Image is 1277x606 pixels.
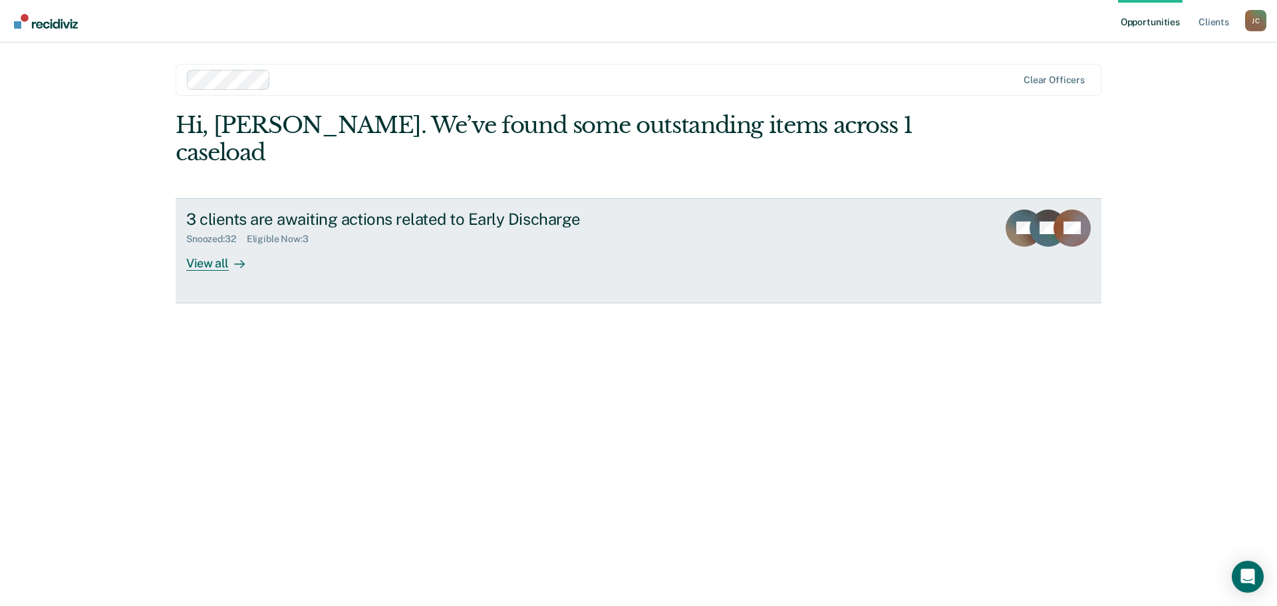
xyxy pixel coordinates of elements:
div: Open Intercom Messenger [1232,561,1264,593]
div: Snoozed : 32 [186,233,247,245]
div: 3 clients are awaiting actions related to Early Discharge [186,210,653,229]
div: J C [1245,10,1266,31]
button: Profile dropdown button [1245,10,1266,31]
img: Recidiviz [14,14,78,29]
div: Hi, [PERSON_NAME]. We’ve found some outstanding items across 1 caseload [176,112,917,166]
div: View all [186,245,261,271]
div: Eligible Now : 3 [247,233,319,245]
a: 3 clients are awaiting actions related to Early DischargeSnoozed:32Eligible Now:3View all [176,198,1101,303]
div: Clear officers [1024,75,1085,86]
